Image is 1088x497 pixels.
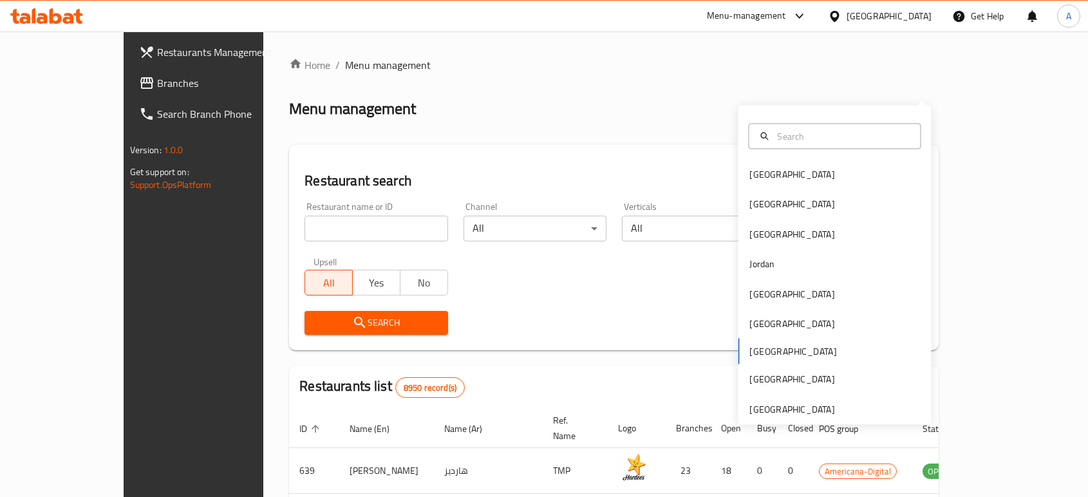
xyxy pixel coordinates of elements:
button: Yes [352,270,400,295]
span: 1.0.0 [164,142,183,158]
div: [GEOGRAPHIC_DATA] [749,227,834,241]
th: Open [711,409,747,448]
div: [GEOGRAPHIC_DATA] [749,197,834,211]
span: A [1066,9,1071,23]
span: Menu management [345,57,431,73]
nav: breadcrumb [289,57,939,73]
span: Restaurants Management [157,44,295,60]
span: ID [299,421,324,436]
a: Home [289,57,330,73]
th: Closed [778,409,809,448]
span: 8950 record(s) [396,382,464,394]
div: [GEOGRAPHIC_DATA] [749,402,834,416]
button: All [305,270,353,295]
td: [PERSON_NAME] [339,448,434,494]
div: [GEOGRAPHIC_DATA] [847,9,932,23]
div: [GEOGRAPHIC_DATA] [749,167,834,182]
button: Search [305,311,447,335]
th: Busy [747,409,778,448]
td: TMP [543,448,608,494]
h2: Restaurant search [305,171,923,191]
td: 0 [747,448,778,494]
input: Search [772,129,912,143]
a: Support.OpsPlatform [130,176,212,193]
span: Name (Ar) [444,421,499,436]
th: Logo [608,409,666,448]
div: OPEN [923,464,954,479]
span: Branches [157,75,295,91]
span: POS group [819,421,875,436]
span: Name (En) [350,421,406,436]
h2: Restaurants list [299,377,465,398]
td: 639 [289,448,339,494]
div: [GEOGRAPHIC_DATA] [749,286,834,301]
label: Upsell [314,257,337,266]
a: Search Branch Phone [129,98,305,129]
div: All [622,216,765,241]
span: Get support on: [130,164,189,180]
li: / [335,57,340,73]
h2: Menu management [289,98,416,119]
div: Total records count [395,377,465,398]
td: هارديز [434,448,543,494]
span: Yes [358,274,395,292]
span: Ref. Name [553,413,592,444]
img: Hardee's [618,452,650,484]
span: Search Branch Phone [157,106,295,122]
th: Branches [666,409,711,448]
div: [GEOGRAPHIC_DATA] [749,372,834,386]
span: Status [923,421,964,436]
span: No [406,274,443,292]
td: 0 [778,448,809,494]
input: Search for restaurant name or ID.. [305,216,447,241]
span: Version: [130,142,162,158]
div: [GEOGRAPHIC_DATA] [749,317,834,331]
a: Branches [129,68,305,98]
button: No [400,270,448,295]
div: All [464,216,606,241]
div: Jordan [749,257,774,271]
a: Restaurants Management [129,37,305,68]
span: OPEN [923,464,954,479]
span: All [310,274,348,292]
div: Menu-management [707,8,786,24]
span: Americana-Digital [820,464,896,479]
td: 23 [666,448,711,494]
td: 18 [711,448,747,494]
span: Search [315,315,437,331]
